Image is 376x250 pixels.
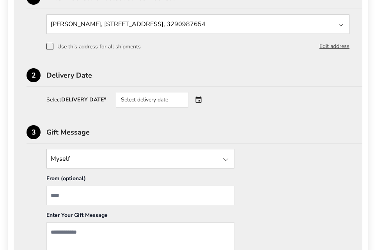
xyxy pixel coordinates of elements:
div: Enter Your Gift Message [46,211,234,222]
div: 2 [27,68,41,82]
div: Delivery Date [46,72,362,79]
input: From [46,186,234,205]
div: Gift Message [46,129,362,136]
label: Use this address for all shipments [46,43,141,50]
div: From (optional) [46,175,234,186]
div: Select [46,97,106,103]
strong: DELIVERY DATE* [61,96,106,103]
input: State [46,149,234,168]
div: Select delivery date [116,92,188,108]
div: 3 [27,125,41,139]
button: Edit address [319,42,349,51]
input: State [46,14,349,34]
